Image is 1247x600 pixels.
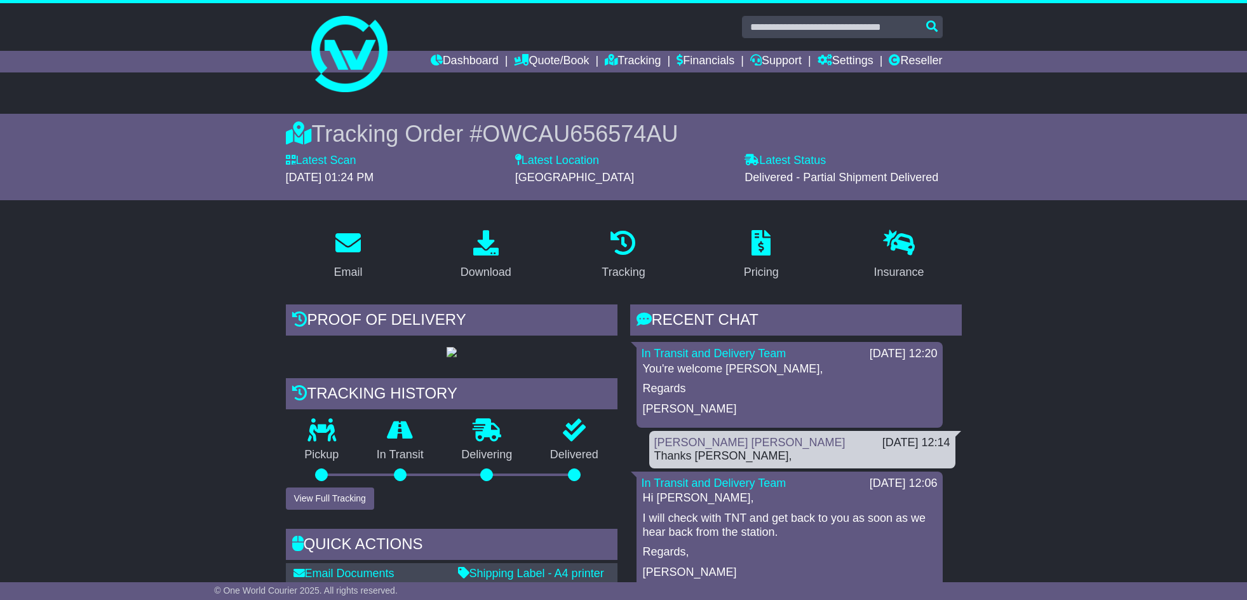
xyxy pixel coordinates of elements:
a: Pricing [736,226,787,285]
a: [PERSON_NAME] [PERSON_NAME] [654,436,846,449]
div: Tracking history [286,378,617,412]
div: [DATE] 12:06 [870,477,938,491]
p: [PERSON_NAME] [643,566,936,580]
label: Latest Status [745,154,826,168]
div: Pricing [744,264,779,281]
a: Dashboard [431,51,499,72]
div: Insurance [874,264,924,281]
span: OWCAU656574AU [482,121,678,147]
a: In Transit and Delivery Team [642,347,786,360]
div: [DATE] 12:14 [882,436,950,450]
span: Delivered - Partial Shipment Delivered [745,171,938,184]
a: Tracking [605,51,661,72]
a: In Transit and Delivery Team [642,477,786,489]
span: [GEOGRAPHIC_DATA] [515,171,634,184]
a: Support [750,51,802,72]
a: Shipping Label - A4 printer [458,567,604,580]
a: Download [452,226,520,285]
a: Quote/Book [514,51,589,72]
p: Pickup [286,448,358,462]
img: GetPodImage [447,347,457,357]
p: Delivering [443,448,532,462]
div: Email [334,264,362,281]
button: View Full Tracking [286,487,374,510]
label: Latest Scan [286,154,356,168]
a: Email Documents [293,567,394,580]
a: Insurance [866,226,933,285]
p: You're welcome [PERSON_NAME], [643,362,936,376]
span: [DATE] 01:24 PM [286,171,374,184]
a: Financials [677,51,734,72]
p: [PERSON_NAME] [643,402,936,416]
label: Latest Location [515,154,599,168]
p: Hi [PERSON_NAME], [643,491,936,505]
div: Tracking [602,264,645,281]
span: © One World Courier 2025. All rights reserved. [214,585,398,596]
div: Download [461,264,511,281]
a: Email [325,226,370,285]
div: RECENT CHAT [630,304,962,339]
div: Thanks [PERSON_NAME], [654,449,950,463]
p: Regards, [643,545,936,559]
a: Reseller [889,51,942,72]
div: [DATE] 12:20 [870,347,938,361]
a: Settings [818,51,873,72]
div: Proof of Delivery [286,304,617,339]
div: Tracking Order # [286,120,962,147]
div: Quick Actions [286,529,617,563]
p: In Transit [358,448,443,462]
p: Regards [643,382,936,396]
p: Delivered [531,448,617,462]
a: Tracking [593,226,653,285]
p: I will check with TNT and get back to you as soon as we hear back from the station. [643,512,936,539]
